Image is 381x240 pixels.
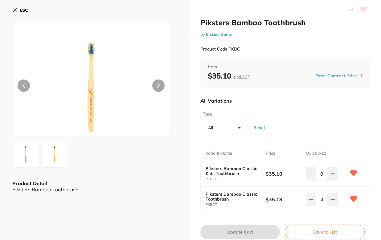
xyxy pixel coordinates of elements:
[12,5,28,15] button: ESC
[200,18,371,27] h2: Piksters Bamboo Toothbrush
[200,98,232,104] p: All Variations
[266,196,302,203] b: $35.18
[12,187,178,192] div: Piksters Bamboo Toothbrush
[266,150,276,157] p: Price
[313,73,359,79] button: Enter Contract Price
[206,203,266,207] small: PKBCT
[43,143,66,165] img: anBn
[200,47,240,52] small: Product Code: PKBC
[200,225,280,239] button: Update Cart
[206,192,260,201] b: Piksters Bamboo Classic Toothbrush
[12,180,47,186] b: Product Detail
[206,177,266,181] small: PKBCKT
[44,39,138,136] img: anBn
[208,125,215,131] p: All
[206,32,233,37] a: Erskine Dental
[14,143,37,165] img: anBn
[203,111,244,117] label: Type
[205,150,232,157] p: Variant Name
[20,7,28,13] b: ESC
[285,225,365,239] button: Save to List
[208,64,364,70] span: from
[306,150,326,157] p: Quick Add
[206,166,260,176] b: Piksters Bamboo Classic Kids Toothbrush
[252,116,267,139] button: Reset
[233,74,250,80] span: excl. GST
[200,32,371,37] small: by
[266,170,302,177] b: $35.10
[203,120,246,136] button: All
[208,71,250,80] b: $35.10
[359,73,364,78] label: i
